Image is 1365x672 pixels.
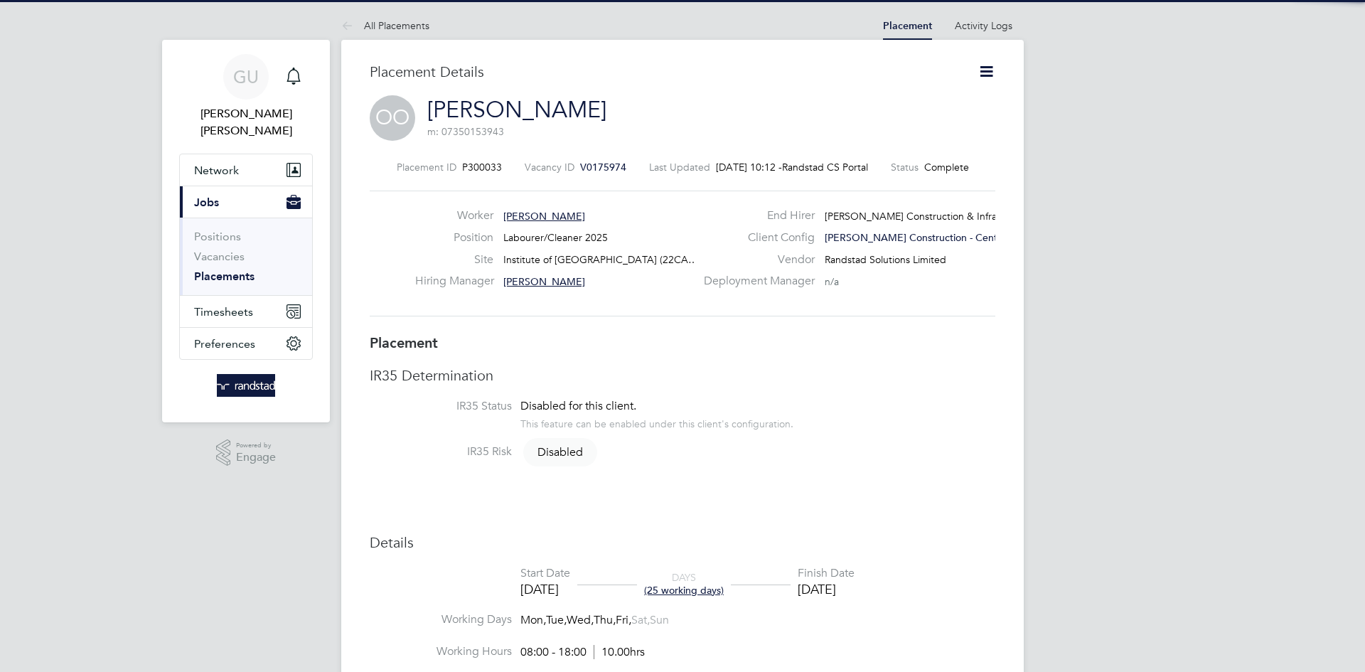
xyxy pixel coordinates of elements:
span: Randstad CS Portal [782,161,868,174]
span: 10.00hrs [594,645,645,659]
button: Jobs [180,186,312,218]
span: OO [370,95,415,141]
span: n/a [825,275,839,288]
div: [DATE] [798,581,855,597]
span: Tue, [546,613,567,627]
h3: Placement Details [370,63,956,81]
label: Position [415,230,493,245]
nav: Main navigation [162,40,330,422]
span: Complete [924,161,969,174]
label: Vendor [695,252,815,267]
span: GU [233,68,259,86]
a: Powered byEngage [216,439,277,466]
div: Start Date [520,566,570,581]
label: Vacancy ID [525,161,574,174]
span: Randstad Solutions Limited [825,253,946,266]
span: [PERSON_NAME] Construction & Infrast… [825,210,1015,223]
label: End Hirer [695,208,815,223]
span: [PERSON_NAME] [503,275,585,288]
span: m: 07350153943 [427,125,504,138]
a: GU[PERSON_NAME] [PERSON_NAME] [179,54,313,139]
span: P300033 [462,161,502,174]
button: Preferences [180,328,312,359]
a: Positions [194,230,241,243]
label: IR35 Status [370,399,512,414]
div: This feature can be enabled under this client's configuration. [520,414,793,430]
label: Working Days [370,612,512,627]
a: Go to home page [179,374,313,397]
span: Sat, [631,613,650,627]
div: 08:00 - 18:00 [520,645,645,660]
label: Site [415,252,493,267]
span: Timesheets [194,305,253,319]
label: Worker [415,208,493,223]
h3: Details [370,533,995,552]
span: Powered by [236,439,276,452]
label: IR35 Risk [370,444,512,459]
label: Hiring Manager [415,274,493,289]
div: [DATE] [520,581,570,597]
label: Placement ID [397,161,456,174]
div: Finish Date [798,566,855,581]
span: [PERSON_NAME] Construction - Central [825,231,1008,244]
span: Mon, [520,613,546,627]
span: V0175974 [580,161,626,174]
a: Activity Logs [955,19,1012,32]
a: Placements [194,270,255,283]
span: Institute of [GEOGRAPHIC_DATA] (22CA… [503,253,698,266]
button: Timesheets [180,296,312,327]
label: Deployment Manager [695,274,815,289]
label: Status [891,161,919,174]
a: [PERSON_NAME] [427,96,606,124]
label: Last Updated [649,161,710,174]
img: randstad-logo-retina.png [217,374,276,397]
button: Network [180,154,312,186]
h3: IR35 Determination [370,366,995,385]
span: Labourer/Cleaner 2025 [503,231,608,244]
label: Working Hours [370,644,512,659]
div: DAYS [637,571,731,597]
span: Wed, [567,613,594,627]
span: [DATE] 10:12 - [716,161,782,174]
span: Engage [236,452,276,464]
span: Georgina Ulysses [179,105,313,139]
a: All Placements [341,19,429,32]
span: Disabled [523,438,597,466]
span: Fri, [616,613,631,627]
span: Thu, [594,613,616,627]
b: Placement [370,334,438,351]
span: (25 working days) [644,584,724,597]
div: Jobs [180,218,312,295]
a: Placement [883,20,932,32]
a: Vacancies [194,250,245,263]
label: Client Config [695,230,815,245]
span: Disabled for this client. [520,399,636,413]
span: Sun [650,613,669,627]
span: [PERSON_NAME] [503,210,585,223]
span: Network [194,164,239,177]
span: Preferences [194,337,255,351]
span: Jobs [194,196,219,209]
